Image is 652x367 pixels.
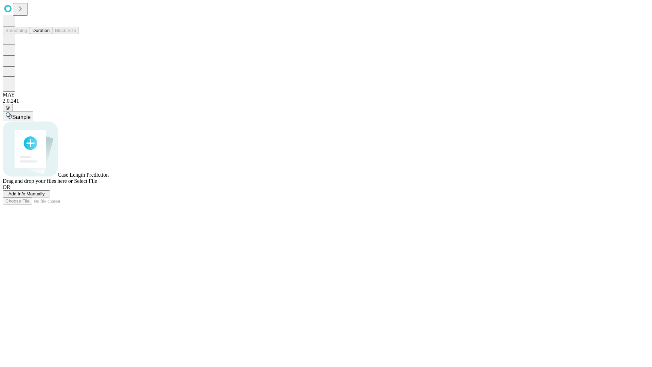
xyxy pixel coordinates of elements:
[3,98,649,104] div: 2.0.241
[8,191,45,196] span: Add Info Manually
[3,104,13,111] button: @
[3,184,10,190] span: OR
[74,178,97,184] span: Select File
[5,105,10,110] span: @
[3,27,30,34] button: Smoothing
[30,27,52,34] button: Duration
[3,178,73,184] span: Drag and drop your files here or
[3,92,649,98] div: MAY
[3,190,50,197] button: Add Info Manually
[52,27,79,34] button: Block Size
[12,114,31,120] span: Sample
[58,172,109,178] span: Case Length Prediction
[3,111,33,121] button: Sample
